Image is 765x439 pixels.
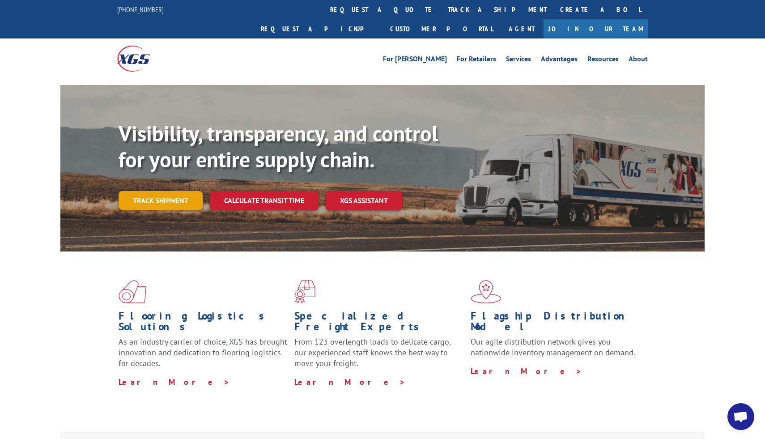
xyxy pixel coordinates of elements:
[294,280,315,303] img: xgs-icon-focused-on-flooring-red
[294,337,463,376] p: From 123 overlength loads to delicate cargo, our experienced staff knows the best way to move you...
[629,55,648,65] a: About
[541,55,578,65] a: Advantages
[383,19,500,38] a: Customer Portal
[471,311,640,337] h1: Flagship Distribution Model
[294,377,406,387] a: Learn More >
[117,5,164,14] a: [PHONE_NUMBER]
[587,55,619,65] a: Resources
[471,337,635,358] span: Our agile distribution network gives you nationwide inventory management on demand.
[471,366,582,376] a: Learn More >
[506,55,531,65] a: Services
[326,191,402,210] a: XGS ASSISTANT
[457,55,496,65] a: For Retailers
[210,191,319,210] a: Calculate transit time
[500,19,544,38] a: Agent
[254,19,383,38] a: Request a pickup
[119,377,230,387] a: Learn More >
[544,19,648,38] a: Join Our Team
[119,191,203,210] a: Track shipment
[294,311,463,337] h1: Specialized Freight Experts
[383,55,447,65] a: For [PERSON_NAME]
[119,311,288,337] h1: Flooring Logistics Solutions
[119,337,287,368] span: As an industry carrier of choice, XGS has brought innovation and dedication to flooring logistics...
[119,280,146,303] img: xgs-icon-total-supply-chain-intelligence-red
[727,403,754,430] div: Open chat
[119,119,438,173] b: Visibility, transparency, and control for your entire supply chain.
[471,280,501,303] img: xgs-icon-flagship-distribution-model-red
